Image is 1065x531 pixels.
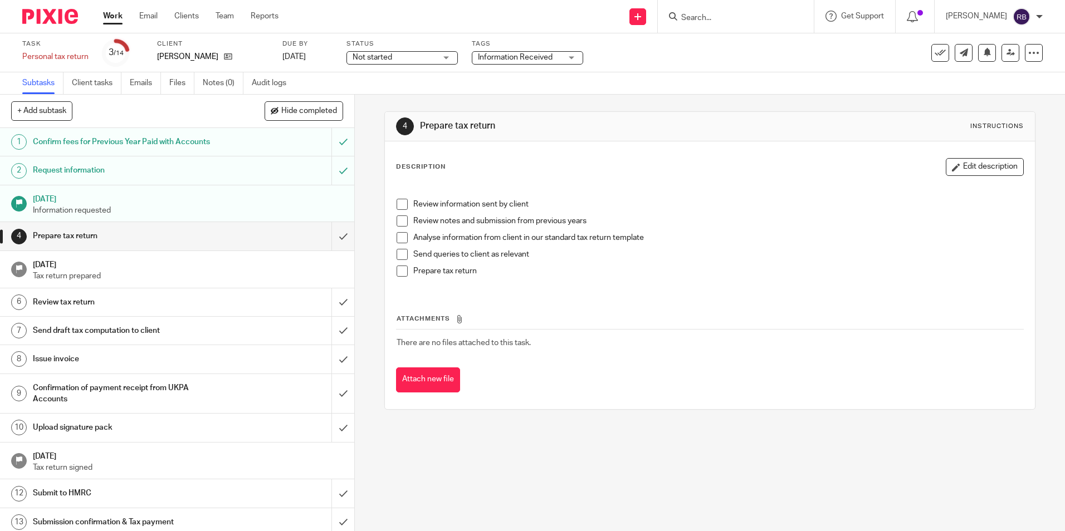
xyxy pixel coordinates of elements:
button: + Add subtask [11,101,72,120]
a: Email [139,11,158,22]
div: Personal tax return [22,51,89,62]
div: Instructions [970,122,1024,131]
h1: Review tax return [33,294,224,311]
div: 4 [11,229,27,244]
a: Clients [174,11,199,22]
p: Prepare tax return [413,265,1023,277]
h1: Issue invoice [33,351,224,367]
span: Hide completed [281,107,337,116]
input: Search [680,13,780,23]
button: Hide completed [265,101,343,120]
label: Task [22,40,89,48]
div: 9 [11,386,27,401]
span: Attachments [397,316,450,322]
div: 12 [11,486,27,501]
p: Information requested [33,205,344,216]
p: Tax return signed [33,462,344,473]
div: 7 [11,323,27,338]
a: Audit logs [252,72,295,94]
h1: Confirmation of payment receipt from UKPA Accounts [33,380,224,408]
p: Send queries to client as relevant [413,249,1023,260]
p: Review information sent by client [413,199,1023,210]
h1: Confirm fees for Previous Year Paid with Accounts [33,134,224,150]
div: 10 [11,420,27,435]
div: 8 [11,351,27,367]
small: /14 [114,50,124,56]
h1: Submission confirmation & Tax payment [33,514,224,530]
a: Reports [251,11,279,22]
div: 2 [11,163,27,179]
h1: Prepare tax return [420,120,734,132]
h1: [DATE] [33,257,344,271]
label: Tags [472,40,583,48]
div: 4 [396,117,414,135]
a: Client tasks [72,72,121,94]
label: Client [157,40,268,48]
div: 6 [11,294,27,310]
button: Edit description [946,158,1024,176]
h1: Request information [33,162,224,179]
span: [DATE] [282,53,306,61]
img: Pixie [22,9,78,24]
span: Not started [353,53,392,61]
h1: [DATE] [33,448,344,462]
div: 3 [109,46,124,59]
h1: [DATE] [33,191,344,205]
div: 13 [11,514,27,530]
h1: Send draft tax computation to client [33,322,224,339]
a: Notes (0) [203,72,243,94]
img: svg%3E [1013,8,1030,26]
button: Attach new file [396,367,460,392]
a: Subtasks [22,72,63,94]
label: Due by [282,40,333,48]
span: There are no files attached to this task. [397,339,531,347]
span: Get Support [841,12,884,20]
label: Status [346,40,458,48]
p: Analyse information from client in our standard tax return template [413,232,1023,243]
a: Files [169,72,194,94]
a: Emails [130,72,161,94]
h1: Submit to HMRC [33,485,224,501]
a: Work [103,11,123,22]
p: Review notes and submission from previous years [413,215,1023,227]
a: Team [216,11,234,22]
p: Description [396,163,446,171]
p: Tax return prepared [33,271,344,282]
p: [PERSON_NAME] [946,11,1007,22]
h1: Prepare tax return [33,228,224,244]
p: [PERSON_NAME] [157,51,218,62]
h1: Upload signature pack [33,419,224,436]
span: Information Received [478,53,553,61]
div: 1 [11,134,27,150]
